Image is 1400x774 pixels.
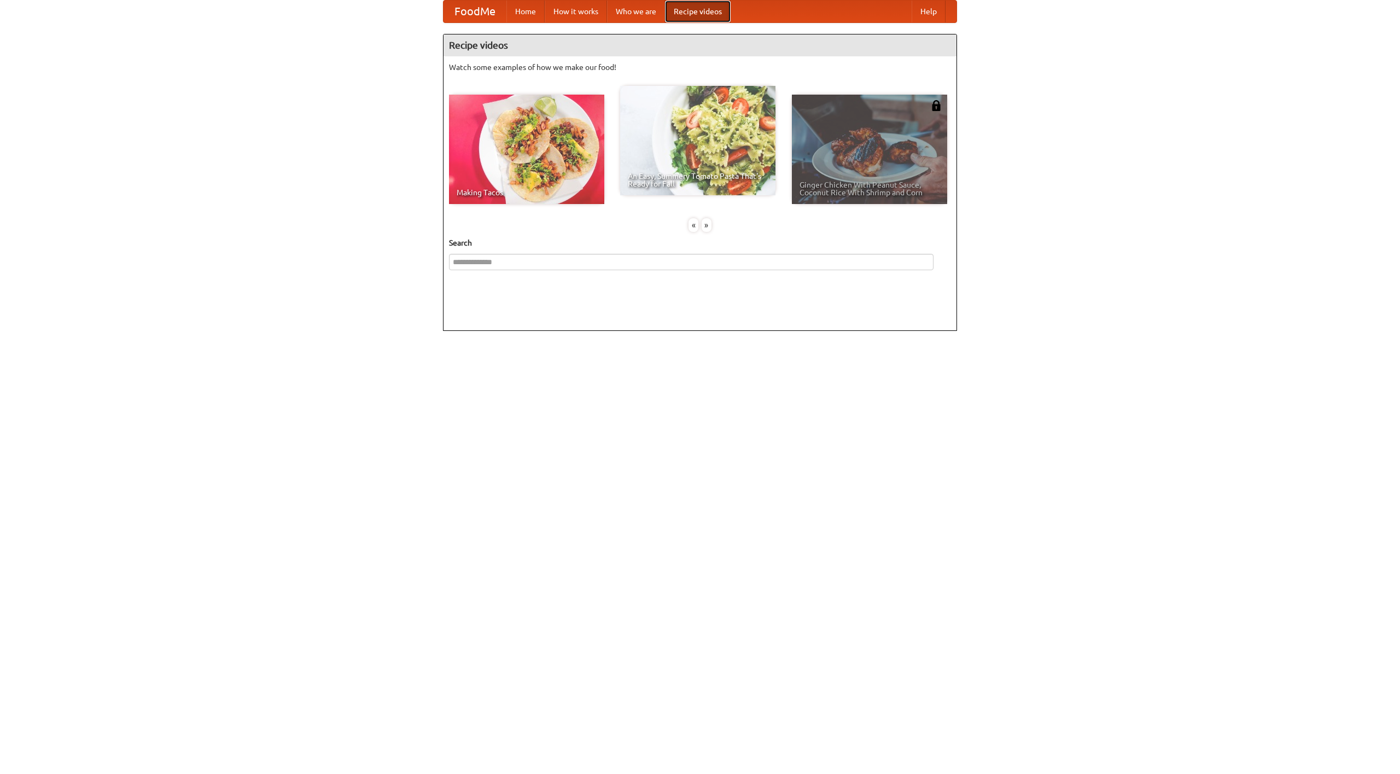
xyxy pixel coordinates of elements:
h4: Recipe videos [444,34,956,56]
a: Help [912,1,946,22]
a: Recipe videos [665,1,731,22]
a: Who we are [607,1,665,22]
a: An Easy, Summery Tomato Pasta That's Ready for Fall [620,86,775,195]
span: Making Tacos [457,189,597,196]
p: Watch some examples of how we make our food! [449,62,951,73]
img: 483408.png [931,100,942,111]
div: » [702,218,711,232]
span: An Easy, Summery Tomato Pasta That's Ready for Fall [628,172,768,188]
a: Home [506,1,545,22]
h5: Search [449,237,951,248]
a: How it works [545,1,607,22]
a: FoodMe [444,1,506,22]
a: Making Tacos [449,95,604,204]
div: « [689,218,698,232]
